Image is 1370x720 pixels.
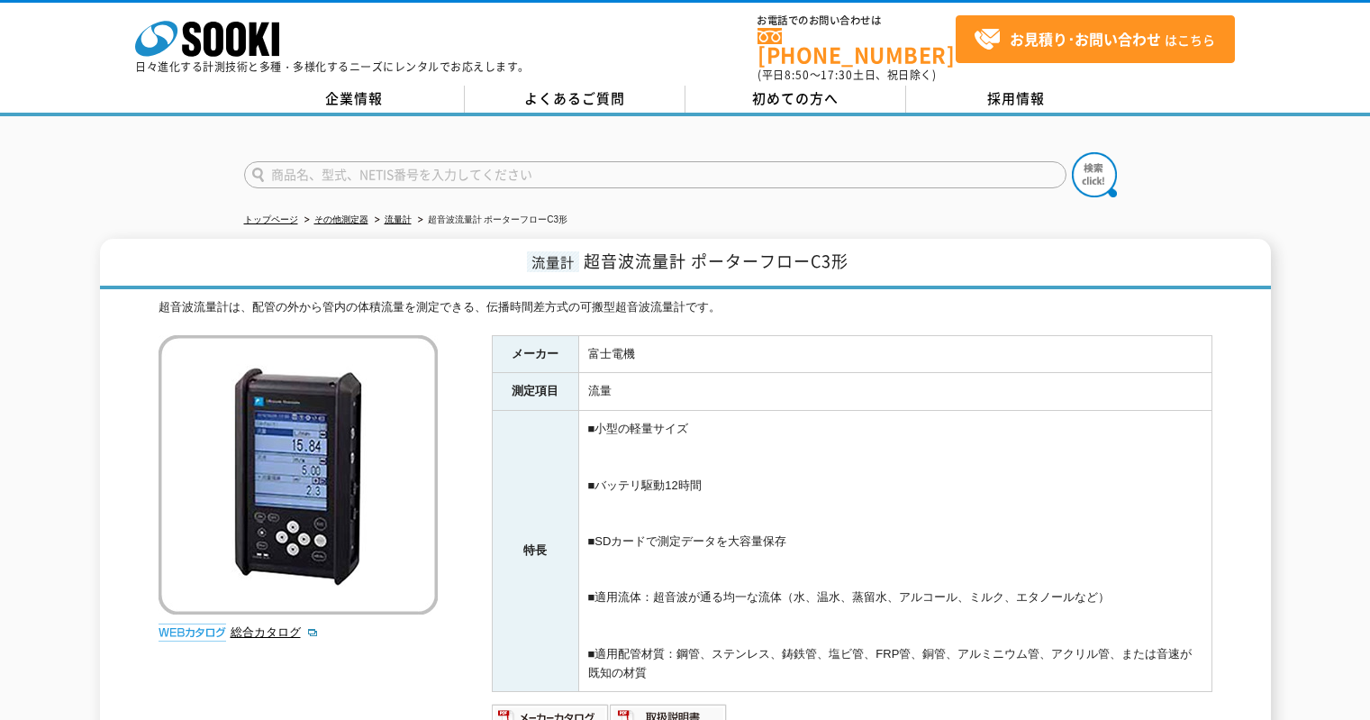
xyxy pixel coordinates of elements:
img: 超音波流量計 ポーターフローC3形 [159,335,438,615]
span: はこちら [974,26,1215,53]
span: 17:30 [821,67,853,83]
a: 採用情報 [906,86,1127,113]
th: 測定項目 [492,373,578,411]
span: 流量計 [527,251,579,272]
a: [PHONE_NUMBER] [758,28,956,65]
a: お見積り･お問い合わせはこちら [956,15,1235,63]
p: 日々進化する計測技術と多種・多様化するニーズにレンタルでお応えします。 [135,61,530,72]
li: 超音波流量計 ポーターフローC3形 [414,211,568,230]
th: 特長 [492,411,578,692]
a: 初めての方へ [685,86,906,113]
td: 流量 [578,373,1211,411]
a: 総合カタログ [231,625,319,639]
td: 富士電機 [578,335,1211,373]
span: 超音波流量計 ポーターフローC3形 [584,249,848,273]
span: (平日 ～ 土日、祝日除く) [758,67,936,83]
input: 商品名、型式、NETIS番号を入力してください [244,161,1066,188]
a: その他測定器 [314,214,368,224]
td: ■小型の軽量サイズ ■バッテリ駆動12時間 ■SDカードで測定データを大容量保存 ■適用流体：超音波が通る均一な流体（水、温水、蒸留水、アルコール、ミルク、エタノールなど） ■適用配管材質：鋼管... [578,411,1211,692]
a: トップページ [244,214,298,224]
th: メーカー [492,335,578,373]
span: お電話でのお問い合わせは [758,15,956,26]
span: 8:50 [785,67,810,83]
strong: お見積り･お問い合わせ [1010,28,1161,50]
a: よくあるご質問 [465,86,685,113]
img: webカタログ [159,624,226,642]
span: 初めての方へ [752,88,839,108]
a: 流量計 [385,214,412,224]
a: 企業情報 [244,86,465,113]
img: btn_search.png [1072,152,1117,197]
div: 超音波流量計は、配管の外から管内の体積流量を測定できる、伝播時間差方式の可搬型超音波流量計です。 [159,298,1212,317]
